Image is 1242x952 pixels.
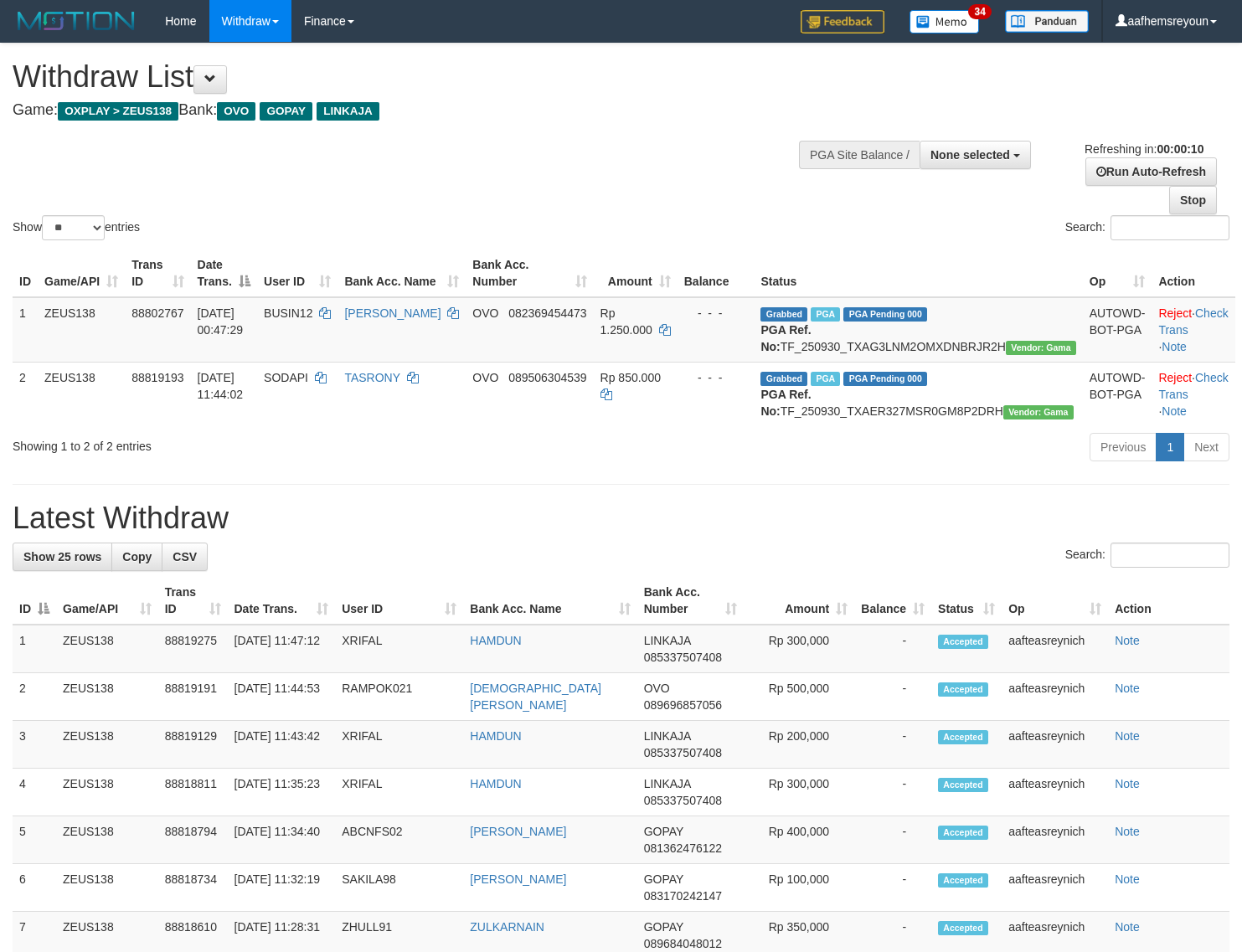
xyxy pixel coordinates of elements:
th: Op: activate to sort column ascending [1083,250,1152,297]
td: 88818734 [158,864,228,912]
label: Search: [1065,543,1229,568]
span: Copy 089506304539 to clipboard [508,371,586,384]
th: Date Trans.: activate to sort column ascending [228,577,336,625]
h4: Game: Bank: [13,102,812,119]
td: ZEUS138 [38,297,125,363]
td: - [854,816,931,864]
span: Copy 083170242147 to clipboard [644,889,722,903]
td: ZEUS138 [56,816,158,864]
span: OVO [217,102,255,121]
td: aafteasreynich [1002,673,1108,721]
td: - [854,721,931,769]
span: [DATE] 00:47:29 [198,306,244,337]
td: 5 [13,816,56,864]
a: TASRONY [344,371,399,384]
td: aafteasreynich [1002,721,1108,769]
td: aafteasreynich [1002,816,1108,864]
td: 2 [13,362,38,426]
td: 88819129 [158,721,228,769]
a: 1 [1156,433,1184,461]
span: Accepted [938,873,988,888]
span: Copy 085337507408 to clipboard [644,651,722,664]
td: [DATE] 11:47:12 [228,625,336,673]
span: Copy 085337507408 to clipboard [644,794,722,807]
th: ID [13,250,38,297]
td: ZEUS138 [56,864,158,912]
td: ZEUS138 [56,769,158,816]
span: Copy [122,550,152,563]
td: [DATE] 11:44:53 [228,673,336,721]
a: Note [1115,777,1140,790]
td: XRIFAL [335,625,463,673]
td: RAMPOK021 [335,673,463,721]
th: Bank Acc. Name: activate to sort column ascending [463,577,636,625]
a: ZULKARNAIN [470,920,544,934]
th: Balance: activate to sort column ascending [854,577,931,625]
span: Accepted [938,635,988,649]
td: [DATE] 11:34:40 [228,816,336,864]
span: OVO [644,682,670,695]
h1: Latest Withdraw [13,502,1229,535]
td: 1 [13,625,56,673]
td: Rp 200,000 [744,721,854,769]
td: aafteasreynich [1002,864,1108,912]
span: LINKAJA [644,729,691,743]
a: CSV [162,543,208,571]
span: LINKAJA [317,102,379,121]
a: [PERSON_NAME] [470,872,566,886]
td: ZEUS138 [56,625,158,673]
th: Game/API: activate to sort column ascending [38,250,125,297]
a: Show 25 rows [13,543,112,571]
span: Copy 089684048012 to clipboard [644,937,722,950]
a: HAMDUN [470,634,521,647]
th: Amount: activate to sort column ascending [594,250,678,297]
b: PGA Ref. No: [760,323,811,353]
a: Note [1115,872,1140,886]
span: Rp 1.250.000 [600,306,652,337]
td: [DATE] 11:32:19 [228,864,336,912]
th: User ID: activate to sort column ascending [257,250,338,297]
span: Copy 081362476122 to clipboard [644,841,722,855]
span: [DATE] 11:44:02 [198,371,244,401]
label: Show entries [13,215,140,240]
button: None selected [920,141,1031,169]
td: 88818794 [158,816,228,864]
span: Copy 089696857056 to clipboard [644,698,722,712]
input: Search: [1111,215,1229,240]
td: aafteasreynich [1002,769,1108,816]
span: None selected [930,148,1010,162]
th: Balance [678,250,755,297]
td: TF_250930_TXAG3LNM2OMXDNBRJR2H [754,297,1082,363]
td: · · [1152,297,1235,363]
td: SAKILA98 [335,864,463,912]
div: - - - [684,369,748,386]
span: Copy 085337507408 to clipboard [644,746,722,759]
td: Rp 100,000 [744,864,854,912]
strong: 00:00:10 [1157,142,1203,156]
th: Status [754,250,1082,297]
td: ABCNFS02 [335,816,463,864]
a: Note [1115,729,1140,743]
a: Check Trans [1158,306,1228,337]
td: 4 [13,769,56,816]
th: Bank Acc. Name: activate to sort column ascending [338,250,466,297]
a: Note [1115,682,1140,695]
td: ZEUS138 [56,673,158,721]
th: ID: activate to sort column descending [13,577,56,625]
td: Rp 300,000 [744,625,854,673]
div: PGA Site Balance / [799,141,920,169]
img: panduan.png [1005,10,1089,33]
span: Grabbed [760,372,807,386]
img: MOTION_logo.png [13,8,140,33]
span: 88802767 [131,306,183,320]
span: Vendor URL: https://trx31.1velocity.biz [1006,341,1076,355]
td: TF_250930_TXAER327MSR0GM8P2DRH [754,362,1082,426]
span: Copy 082369454473 to clipboard [508,306,586,320]
img: Feedback.jpg [801,10,884,33]
div: Showing 1 to 2 of 2 entries [13,431,505,455]
span: Accepted [938,921,988,935]
th: Action [1152,250,1235,297]
td: 3 [13,721,56,769]
div: - - - [684,305,748,322]
a: Next [1183,433,1229,461]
